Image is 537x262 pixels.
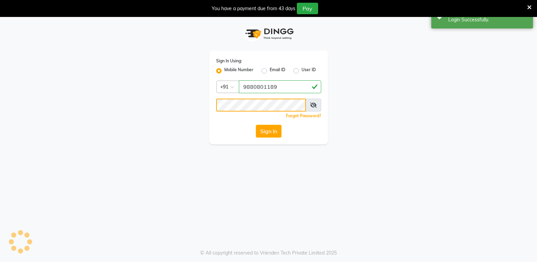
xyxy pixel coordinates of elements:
[239,80,321,93] input: Username
[216,58,242,64] label: Sign In Using:
[212,5,295,12] div: You have a payment due from 43 days
[302,67,316,75] label: User ID
[224,67,253,75] label: Mobile Number
[216,99,306,112] input: Username
[286,113,321,118] a: Forgot Password?
[242,24,296,44] img: logo1.svg
[256,125,282,138] button: Sign In
[448,16,528,23] div: Login Successfully.
[297,3,318,14] button: Pay
[270,67,285,75] label: Email ID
